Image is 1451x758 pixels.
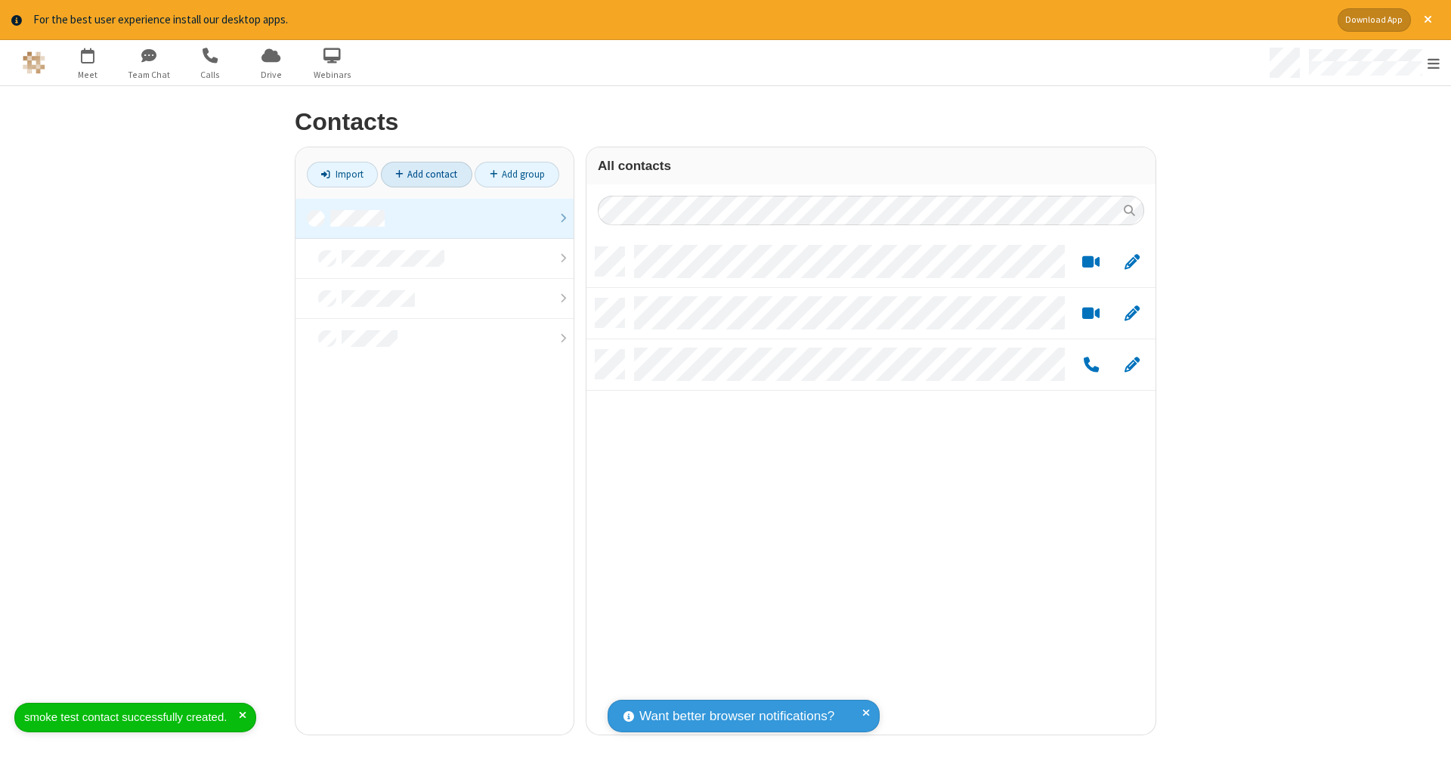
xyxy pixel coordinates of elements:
[307,162,378,187] a: Import
[1076,304,1106,323] button: Start a video meeting
[598,159,1144,173] h3: All contacts
[381,162,472,187] a: Add contact
[1338,8,1411,32] button: Download App
[243,68,299,82] span: Drive
[1264,40,1451,85] div: Open menu
[1416,8,1440,32] button: Close alert
[586,237,1156,736] div: grid
[59,68,116,82] span: Meet
[1076,252,1106,271] button: Start a video meeting
[1117,252,1146,271] button: Edit
[1117,355,1146,374] button: Edit
[295,109,1156,135] h2: Contacts
[304,68,360,82] span: Webinars
[33,11,1326,29] div: For the best user experience install our desktop apps.
[475,162,559,187] a: Add group
[639,707,834,726] span: Want better browser notifications?
[120,68,177,82] span: Team Chat
[1076,355,1106,374] button: Call by phone
[181,68,238,82] span: Calls
[1117,304,1146,323] button: Edit
[24,709,239,726] div: smoke test contact successfully created.
[23,51,45,74] img: QA Selenium DO NOT DELETE OR CHANGE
